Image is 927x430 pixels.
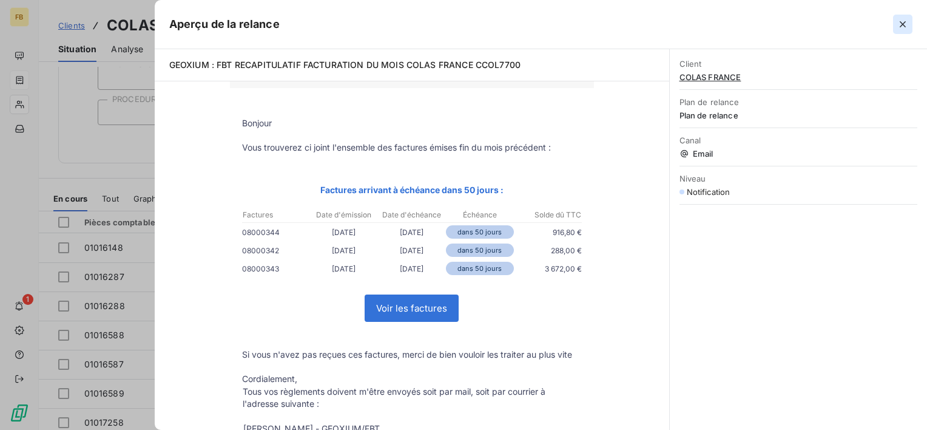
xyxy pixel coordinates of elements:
[679,72,917,82] span: COLAS FRANCE
[446,262,514,275] p: dans 50 jours
[242,142,582,154] p: Vous trouverez ci joint l'ensemble des factures émises fin du mois précédent :
[242,117,582,129] p: Bonjour
[679,111,917,120] span: Plan de relance
[446,225,514,239] p: dans 50 jours
[379,210,445,220] p: Date d'échéance
[310,262,378,275] p: [DATE]
[242,244,310,257] p: 08000342
[311,210,377,220] p: Date d'émission
[514,226,582,239] p: 916,80 €
[243,210,309,220] p: Factures
[310,244,378,257] p: [DATE]
[514,210,581,220] p: Solde dû TTC
[378,262,446,275] p: [DATE]
[514,244,582,257] p: 288,00 €
[679,174,917,183] span: Niveau
[242,349,582,361] p: Si vous n'avez pas reçues ces factures, merci de bien vouloir les traiter au plus vite
[242,226,310,239] p: 08000344
[679,135,917,145] span: Canal
[679,59,917,69] span: Client
[886,389,915,418] iframe: Intercom live chat
[378,244,446,257] p: [DATE]
[365,295,458,321] a: Voir les factures
[447,210,513,220] p: Échéance
[169,16,280,33] h5: Aperçu de la relance
[446,244,514,257] p: dans 50 jours
[514,262,582,275] p: 3 672,00 €
[169,60,521,70] span: GEOXIUM : FBT RECAPITULATIF FACTURATION DU MOIS COLAS FRANCE CCOL7700
[679,149,917,159] span: Email
[242,262,310,275] p: 08000343
[687,187,730,197] span: Notification
[310,226,378,239] p: [DATE]
[242,373,582,385] p: Cordialement,
[242,183,582,197] p: Factures arrivant à échéance dans 50 jours :
[378,226,446,239] p: [DATE]
[679,97,917,107] span: Plan de relance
